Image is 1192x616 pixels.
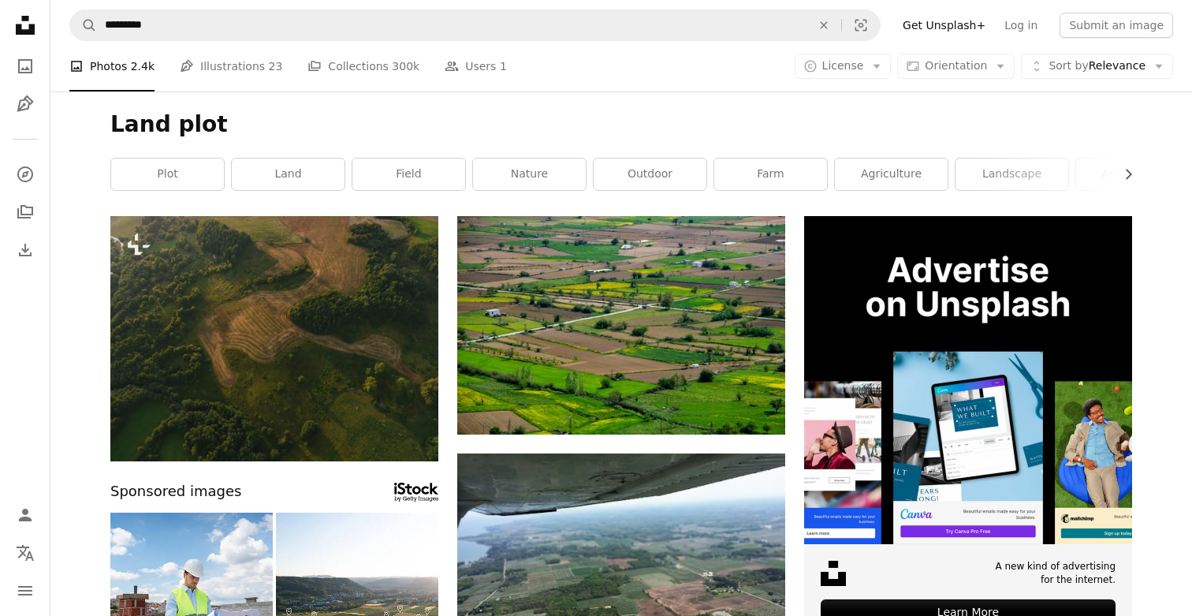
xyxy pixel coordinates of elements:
[897,54,1015,79] button: Orientation
[269,58,283,75] span: 23
[111,159,224,190] a: plot
[69,9,881,41] form: Find visuals sitewide
[835,159,948,190] a: agriculture
[795,54,892,79] button: License
[307,41,419,91] a: Collections 300k
[9,159,41,190] a: Explore
[457,318,785,332] a: green grass field during daytime
[804,216,1132,544] img: file-1635990755334-4bfd90f37242image
[1060,13,1173,38] button: Submit an image
[70,10,97,40] button: Search Unsplash
[995,560,1116,587] span: A new kind of advertising for the internet.
[1076,159,1189,190] a: aerial view
[500,58,507,75] span: 1
[9,50,41,82] a: Photos
[806,10,841,40] button: Clear
[1114,159,1132,190] button: scroll list to the right
[714,159,827,190] a: farm
[893,13,995,38] a: Get Unsplash+
[352,159,465,190] a: field
[1049,59,1088,72] span: Sort by
[594,159,706,190] a: outdoor
[473,159,586,190] a: nature
[1049,58,1145,74] span: Relevance
[995,13,1047,38] a: Log in
[1021,54,1173,79] button: Sort byRelevance
[925,59,987,72] span: Orientation
[110,331,438,345] a: an aerial view of a dirt track surrounded by trees
[457,569,785,584] a: areal photography of green field
[110,480,241,503] span: Sponsored images
[822,59,864,72] span: License
[9,499,41,531] a: Log in / Sign up
[821,561,846,586] img: file-1631678316303-ed18b8b5cb9cimage
[9,575,41,607] button: Menu
[110,216,438,461] img: an aerial view of a dirt track surrounded by trees
[9,88,41,120] a: Illustrations
[842,10,880,40] button: Visual search
[110,110,1132,139] h1: Land plot
[457,216,785,435] img: green grass field during daytime
[9,537,41,569] button: Language
[955,159,1068,190] a: landscape
[9,234,41,266] a: Download History
[392,58,419,75] span: 300k
[9,196,41,228] a: Collections
[180,41,282,91] a: Illustrations 23
[232,159,345,190] a: land
[445,41,507,91] a: Users 1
